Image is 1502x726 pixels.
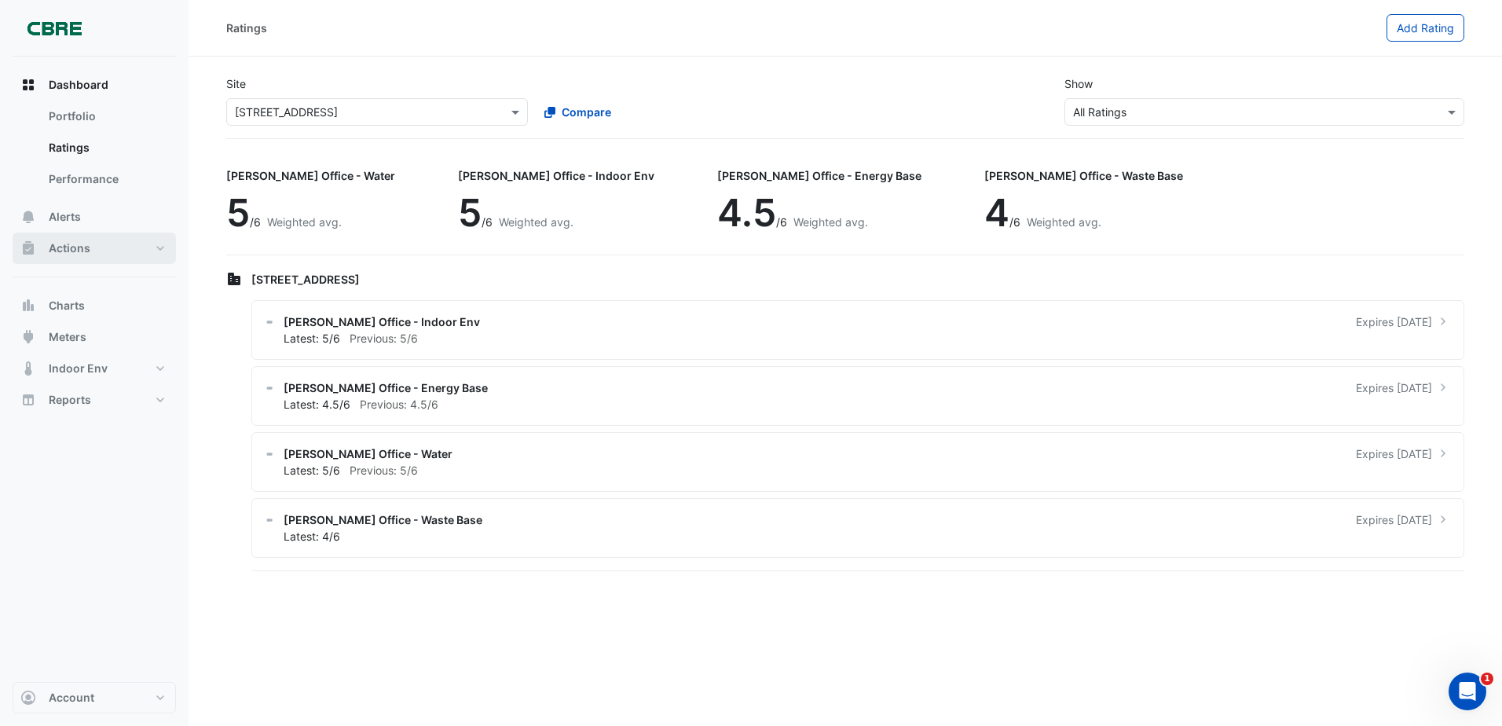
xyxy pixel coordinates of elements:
[458,167,654,184] div: [PERSON_NAME] Office - Indoor Env
[20,392,36,408] app-icon: Reports
[1356,313,1432,330] span: Expires [DATE]
[13,201,176,233] button: Alerts
[13,290,176,321] button: Charts
[13,69,176,101] button: Dashboard
[36,132,176,163] a: Ratings
[717,189,776,236] span: 4.5
[482,215,493,229] span: /6
[20,240,36,256] app-icon: Actions
[1064,75,1093,92] label: Show
[49,690,94,706] span: Account
[793,215,868,229] span: Weighted avg.
[1356,511,1432,528] span: Expires [DATE]
[49,77,108,93] span: Dashboard
[534,98,621,126] button: Compare
[350,332,418,345] span: Previous: 5/6
[284,511,482,528] span: [PERSON_NAME] Office - Waste Base
[562,104,611,120] span: Compare
[284,464,340,477] span: Latest: 5/6
[251,273,360,286] span: [STREET_ADDRESS]
[13,384,176,416] button: Reports
[1397,21,1454,35] span: Add Rating
[49,329,86,345] span: Meters
[1356,445,1432,462] span: Expires [DATE]
[360,398,438,411] span: Previous: 4.5/6
[226,167,395,184] div: [PERSON_NAME] Office - Water
[19,13,90,44] img: Company Logo
[13,682,176,713] button: Account
[350,464,418,477] span: Previous: 5/6
[250,215,261,229] span: /6
[984,189,1009,236] span: 4
[284,379,488,396] span: [PERSON_NAME] Office - Energy Base
[20,329,36,345] app-icon: Meters
[49,209,81,225] span: Alerts
[284,445,452,462] span: [PERSON_NAME] Office - Water
[20,209,36,225] app-icon: Alerts
[36,163,176,195] a: Performance
[13,321,176,353] button: Meters
[13,233,176,264] button: Actions
[226,75,246,92] label: Site
[267,215,342,229] span: Weighted avg.
[1009,215,1020,229] span: /6
[284,332,340,345] span: Latest: 5/6
[49,361,108,376] span: Indoor Env
[49,298,85,313] span: Charts
[776,215,787,229] span: /6
[49,392,91,408] span: Reports
[717,167,921,184] div: [PERSON_NAME] Office - Energy Base
[984,167,1183,184] div: [PERSON_NAME] Office - Waste Base
[1027,215,1101,229] span: Weighted avg.
[13,353,176,384] button: Indoor Env
[284,530,340,543] span: Latest: 4/6
[36,101,176,132] a: Portfolio
[226,20,267,36] div: Ratings
[499,215,573,229] span: Weighted avg.
[458,189,482,236] span: 5
[13,101,176,201] div: Dashboard
[1481,673,1493,685] span: 1
[1356,379,1432,396] span: Expires [DATE]
[20,361,36,376] app-icon: Indoor Env
[49,240,90,256] span: Actions
[1449,673,1486,710] iframe: Intercom live chat
[226,189,250,236] span: 5
[1387,14,1464,42] button: Add Rating
[20,298,36,313] app-icon: Charts
[284,313,480,330] span: [PERSON_NAME] Office - Indoor Env
[284,398,350,411] span: Latest: 4.5/6
[20,77,36,93] app-icon: Dashboard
